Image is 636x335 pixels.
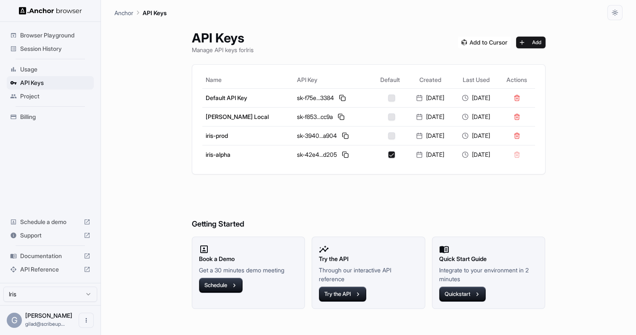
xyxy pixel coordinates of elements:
div: API Reference [7,263,94,276]
img: Add anchorbrowser MCP server to Cursor [458,37,511,48]
div: Project [7,90,94,103]
button: Open menu [79,313,94,328]
div: sk-f75e...3384 [297,93,369,103]
div: G [7,313,22,328]
span: Session History [20,45,90,53]
td: [PERSON_NAME] Local [202,107,294,126]
h6: Getting Started [192,185,546,230]
img: Anchor Logo [19,7,82,15]
th: Last Used [453,71,499,88]
div: Session History [7,42,94,55]
th: Created [407,71,453,88]
button: Schedule [199,278,243,293]
button: Copy API key [337,93,347,103]
div: [DATE] [456,150,496,159]
div: [DATE] [411,132,450,140]
span: Billing [20,113,90,121]
div: Usage [7,63,94,76]
div: sk-3940...a904 [297,131,369,141]
h1: API Keys [192,30,254,45]
p: Get a 30 minutes demo meeting [199,266,298,274]
h2: Book a Demo [199,254,298,264]
td: iris-prod [202,126,294,145]
span: Schedule a demo [20,218,80,226]
h2: Quick Start Guide [439,254,538,264]
p: Anchor [114,8,133,17]
div: [DATE] [456,94,496,102]
span: Project [20,92,90,100]
span: API Reference [20,265,80,274]
p: Manage API keys for Iris [192,45,254,54]
div: Schedule a demo [7,215,94,229]
th: API Key [294,71,373,88]
span: Browser Playground [20,31,90,40]
span: gilad@scribeup.io [25,321,65,327]
h2: Try the API [319,254,418,264]
div: Billing [7,110,94,124]
nav: breadcrumb [114,8,167,17]
th: Default [373,71,408,88]
div: API Keys [7,76,94,90]
button: Quickstart [439,287,486,302]
span: API Keys [20,79,90,87]
button: Add [516,37,546,48]
div: [DATE] [411,150,450,159]
span: Gilad Spitzer [25,312,72,319]
div: [DATE] [456,132,496,140]
div: [DATE] [456,113,496,121]
button: Copy API key [340,150,350,160]
button: Try the API [319,287,366,302]
th: Name [202,71,294,88]
td: iris-alpha [202,145,294,164]
p: API Keys [143,8,167,17]
p: Through our interactive API reference [319,266,418,283]
button: Copy API key [340,131,350,141]
p: Integrate to your environment in 2 minutes [439,266,538,283]
div: Support [7,229,94,242]
th: Actions [499,71,535,88]
span: Support [20,231,80,240]
div: Browser Playground [7,29,94,42]
span: Documentation [20,252,80,260]
span: Usage [20,65,90,74]
div: [DATE] [411,94,450,102]
div: [DATE] [411,113,450,121]
div: sk-f853...cc9a [297,112,369,122]
button: Copy API key [336,112,346,122]
div: Documentation [7,249,94,263]
td: Default API Key [202,88,294,107]
div: sk-42e4...d205 [297,150,369,160]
